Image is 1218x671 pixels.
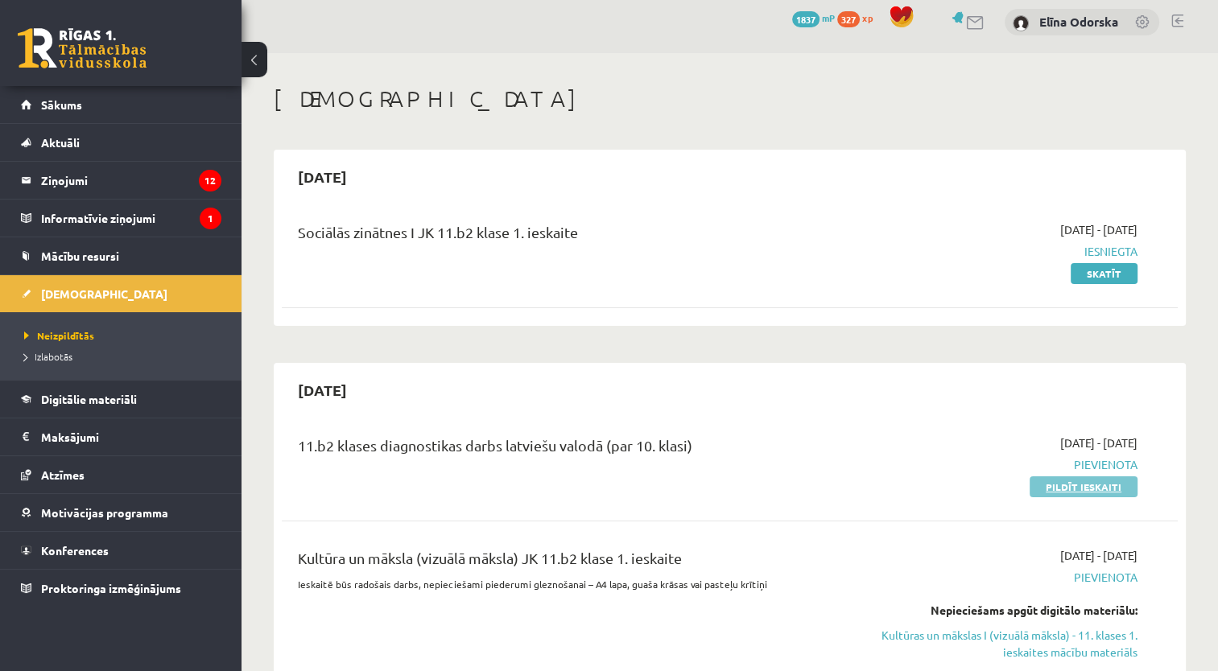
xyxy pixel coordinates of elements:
div: Kultūra un māksla (vizuālā māksla) JK 11.b2 klase 1. ieskaite [298,547,849,577]
legend: Maksājumi [41,418,221,455]
i: 1 [200,208,221,229]
a: Digitālie materiāli [21,381,221,418]
div: 11.b2 klases diagnostikas darbs latviešu valodā (par 10. klasi) [298,434,849,464]
a: Mācību resursi [21,237,221,274]
a: Elīna Odorska [1039,14,1118,30]
p: Ieskaitē būs radošais darbs, nepieciešami piederumi gleznošanai – A4 lapa, guaša krāsas vai paste... [298,577,849,591]
span: xp [862,11,873,24]
div: Nepieciešams apgūt digitālo materiālu: [873,602,1137,619]
h2: [DATE] [282,371,363,409]
span: Neizpildītās [24,329,94,342]
legend: Informatīvie ziņojumi [41,200,221,237]
a: Rīgas 1. Tālmācības vidusskola [18,28,147,68]
legend: Ziņojumi [41,162,221,199]
a: 327 xp [837,11,881,24]
span: Proktoringa izmēģinājums [41,581,181,595]
h2: [DATE] [282,158,363,196]
span: [DATE] - [DATE] [1060,547,1137,564]
a: Informatīvie ziņojumi1 [21,200,221,237]
span: Mācību resursi [41,249,119,263]
a: Konferences [21,532,221,569]
span: mP [822,11,835,24]
span: Aktuāli [41,135,80,150]
span: Pievienota [873,456,1137,473]
img: Elīna Odorska [1013,15,1029,31]
a: 1837 mP [792,11,835,24]
a: Proktoringa izmēģinājums [21,570,221,607]
span: Motivācijas programma [41,505,168,520]
a: Ziņojumi12 [21,162,221,199]
a: Neizpildītās [24,328,225,343]
div: Sociālās zinātnes I JK 11.b2 klase 1. ieskaite [298,221,849,251]
span: Konferences [41,543,109,558]
a: Maksājumi [21,418,221,455]
span: 327 [837,11,860,27]
a: Skatīt [1071,263,1137,284]
a: Kultūras un mākslas I (vizuālā māksla) - 11. klases 1. ieskaites mācību materiāls [873,627,1137,661]
a: Pildīt ieskaiti [1030,476,1137,497]
a: Motivācijas programma [21,494,221,531]
span: Sākums [41,97,82,112]
span: [DATE] - [DATE] [1060,434,1137,451]
span: 1837 [792,11,820,27]
span: Izlabotās [24,350,72,363]
span: [DEMOGRAPHIC_DATA] [41,286,167,301]
span: Iesniegta [873,243,1137,260]
a: Aktuāli [21,124,221,161]
span: Digitālie materiāli [41,392,137,406]
a: Sākums [21,86,221,123]
a: [DEMOGRAPHIC_DATA] [21,275,221,312]
h1: [DEMOGRAPHIC_DATA] [274,85,1186,113]
span: Pievienota [873,569,1137,586]
span: [DATE] - [DATE] [1060,221,1137,238]
a: Atzīmes [21,456,221,493]
a: Izlabotās [24,349,225,364]
span: Atzīmes [41,467,85,482]
i: 12 [199,170,221,191]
